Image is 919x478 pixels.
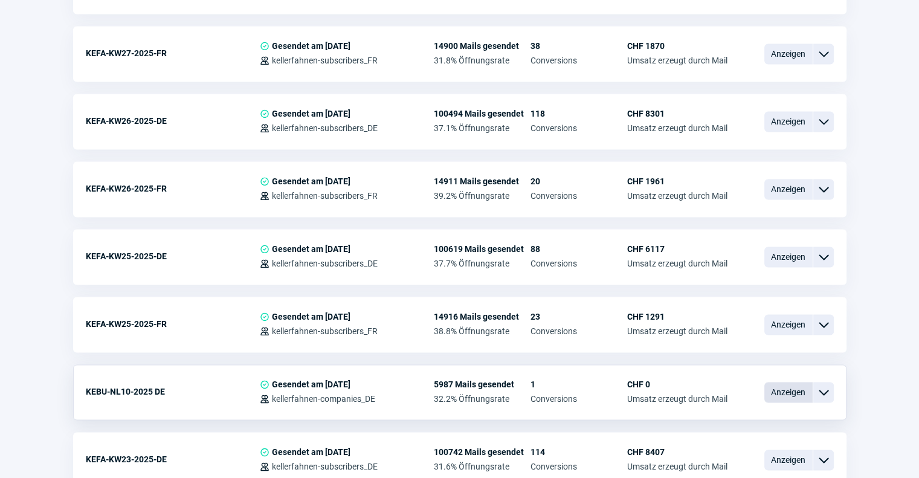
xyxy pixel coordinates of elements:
span: 14916 Mails gesendet [434,312,530,321]
span: Gesendet am [DATE] [272,379,350,389]
span: 38 [530,41,627,51]
span: Umsatz erzeugt durch Mail [627,56,727,65]
div: KEFA-KW26-2025-DE [86,109,260,133]
span: Gesendet am [DATE] [272,176,350,186]
span: 1 [530,379,627,389]
span: 39.2% Öffnungsrate [434,191,530,201]
div: KEBU-NL10-2025 DE [86,379,260,404]
span: 100494 Mails gesendet [434,109,530,118]
span: 5987 Mails gesendet [434,379,530,389]
span: kellerfahnen-subscribers_DE [272,123,378,133]
span: 118 [530,109,627,118]
span: Conversions [530,259,627,268]
div: KEFA-KW27-2025-FR [86,41,260,65]
div: KEFA-KW25-2025-FR [86,312,260,336]
span: Anzeigen [764,44,813,64]
span: Anzeigen [764,111,813,132]
span: Anzeigen [764,382,813,402]
span: 23 [530,312,627,321]
div: KEFA-KW23-2025-DE [86,447,260,471]
span: Umsatz erzeugt durch Mail [627,191,727,201]
span: 32.2% Öffnungsrate [434,394,530,404]
span: Umsatz erzeugt durch Mail [627,462,727,471]
span: Gesendet am [DATE] [272,244,350,254]
span: kellerfahnen-subscribers_FR [272,191,378,201]
span: Umsatz erzeugt durch Mail [627,259,727,268]
span: CHF 8407 [627,447,727,457]
span: Umsatz erzeugt durch Mail [627,326,727,336]
div: KEFA-KW26-2025-FR [86,176,260,201]
span: Anzeigen [764,314,813,335]
span: Umsatz erzeugt durch Mail [627,123,727,133]
span: 37.1% Öffnungsrate [434,123,530,133]
span: Umsatz erzeugt durch Mail [627,394,727,404]
span: Gesendet am [DATE] [272,447,350,457]
span: 38.8% Öffnungsrate [434,326,530,336]
span: 88 [530,244,627,254]
span: Conversions [530,123,627,133]
span: 20 [530,176,627,186]
span: 14900 Mails gesendet [434,41,530,51]
div: KEFA-KW25-2025-DE [86,244,260,268]
span: Conversions [530,462,627,471]
span: kellerfahnen-subscribers_DE [272,462,378,471]
span: Conversions [530,394,627,404]
span: CHF 8301 [627,109,727,118]
span: 114 [530,447,627,457]
span: CHF 1291 [627,312,727,321]
span: Conversions [530,56,627,65]
span: Conversions [530,326,627,336]
span: 31.8% Öffnungsrate [434,56,530,65]
span: Gesendet am [DATE] [272,109,350,118]
span: kellerfahnen-subscribers_DE [272,259,378,268]
span: CHF 1870 [627,41,727,51]
span: CHF 6117 [627,244,727,254]
span: 100619 Mails gesendet [434,244,530,254]
span: Anzeigen [764,179,813,199]
span: 37.7% Öffnungsrate [434,259,530,268]
span: kellerfahnen-companies_DE [272,394,375,404]
span: CHF 0 [627,379,727,389]
span: Gesendet am [DATE] [272,41,350,51]
span: kellerfahnen-subscribers_FR [272,326,378,336]
span: Conversions [530,191,627,201]
span: CHF 1961 [627,176,727,186]
span: Gesendet am [DATE] [272,312,350,321]
span: kellerfahnen-subscribers_FR [272,56,378,65]
span: Anzeigen [764,450,813,470]
span: 100742 Mails gesendet [434,447,530,457]
span: Anzeigen [764,247,813,267]
span: 14911 Mails gesendet [434,176,530,186]
span: 31.6% Öffnungsrate [434,462,530,471]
